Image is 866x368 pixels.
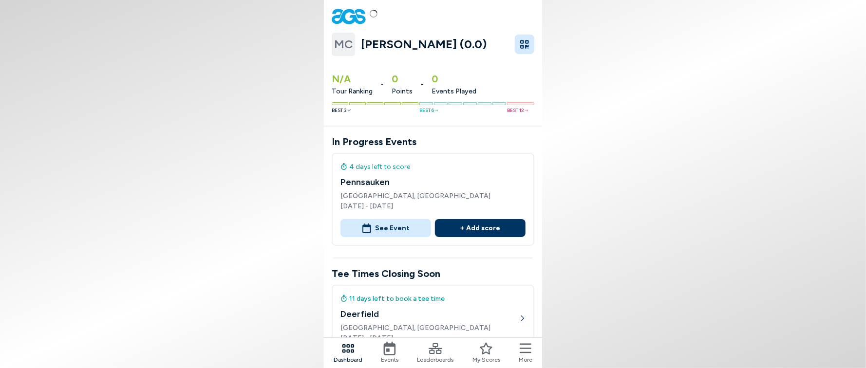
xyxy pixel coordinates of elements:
[340,294,519,304] div: 11 days left to book a tee time
[381,342,398,364] a: Events
[332,266,534,281] h3: Tee Times Closing Soon
[507,107,528,114] span: Best 12
[380,79,384,89] span: •
[334,355,362,364] span: Dashboard
[472,355,500,364] span: My Scores
[519,342,532,364] button: More
[334,342,362,364] a: Dashboard
[340,191,526,201] span: [GEOGRAPHIC_DATA], [GEOGRAPHIC_DATA]
[340,176,526,189] h4: Pennsauken
[332,285,534,356] a: 11 days left to book a tee timeDeerfield[GEOGRAPHIC_DATA], [GEOGRAPHIC_DATA][DATE] - [DATE]
[420,79,424,89] span: •
[361,37,509,51] a: [PERSON_NAME] (0.0)
[381,355,398,364] span: Events
[334,36,353,53] span: MC
[340,201,526,211] span: [DATE] - [DATE]
[432,72,476,86] span: 0
[332,107,351,114] span: Best 3
[417,355,454,364] span: Leaderboards
[435,219,526,237] button: + Add score
[332,33,355,56] a: MC
[340,323,519,333] span: [GEOGRAPHIC_DATA], [GEOGRAPHIC_DATA]
[392,86,413,96] span: Points
[332,72,373,86] span: N/A
[392,72,413,86] span: 0
[332,134,534,149] h3: In Progress Events
[417,342,454,364] a: Leaderboards
[340,308,519,321] h4: Deerfield
[332,86,373,96] span: Tour Ranking
[472,342,500,364] a: My Scores
[340,333,519,343] span: [DATE] - [DATE]
[340,219,431,237] button: See Event
[419,107,438,114] span: Best 6
[432,86,476,96] span: Events Played
[519,355,532,364] span: More
[340,162,526,172] div: 4 days left to score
